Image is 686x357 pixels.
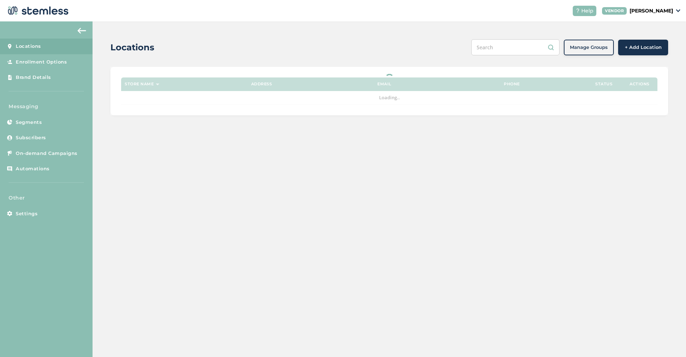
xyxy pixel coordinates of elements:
[471,39,560,55] input: Search
[110,41,154,54] h2: Locations
[576,9,580,13] img: icon-help-white-03924b79.svg
[16,59,67,66] span: Enrollment Options
[16,150,78,157] span: On-demand Campaigns
[676,9,680,12] img: icon_down-arrow-small-66adaf34.svg
[581,7,593,15] span: Help
[564,40,614,55] button: Manage Groups
[630,7,673,15] p: [PERSON_NAME]
[16,134,46,141] span: Subscribers
[78,28,86,34] img: icon-arrow-back-accent-c549486e.svg
[618,40,668,55] button: + Add Location
[16,165,50,172] span: Automations
[602,7,627,15] div: VENDOR
[570,44,608,51] span: Manage Groups
[16,210,38,217] span: Settings
[625,44,662,51] span: + Add Location
[6,4,69,18] img: logo-dark-0685b13c.svg
[16,119,42,126] span: Segments
[16,43,41,50] span: Locations
[16,74,51,81] span: Brand Details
